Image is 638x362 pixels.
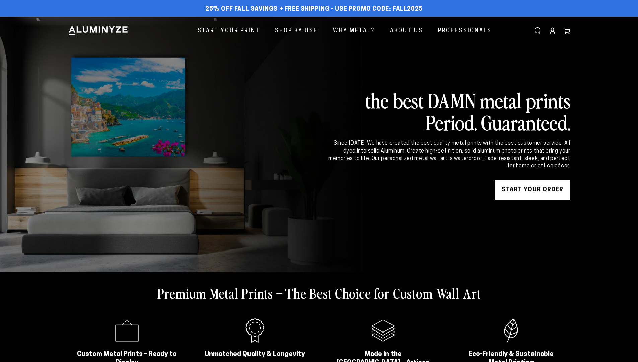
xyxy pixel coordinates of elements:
span: Shop By Use [275,26,318,36]
div: Since [DATE] We have created the best quality metal prints with the best customer service. All dy... [327,140,570,170]
span: Start Your Print [198,26,260,36]
a: Professionals [433,22,497,40]
a: Start Your Print [193,22,265,40]
span: Professionals [438,26,492,36]
span: About Us [390,26,423,36]
h2: the best DAMN metal prints Period. Guaranteed. [327,89,570,133]
summary: Search our site [530,23,545,38]
h2: Premium Metal Prints – The Best Choice for Custom Wall Art [157,284,481,302]
span: Why Metal? [333,26,375,36]
span: 25% off FALL Savings + Free Shipping - Use Promo Code: FALL2025 [205,6,423,13]
a: START YOUR Order [495,180,570,200]
img: Aluminyze [68,26,128,36]
a: Shop By Use [270,22,323,40]
a: About Us [385,22,428,40]
a: Why Metal? [328,22,380,40]
h2: Unmatched Quality & Longevity [204,350,306,359]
